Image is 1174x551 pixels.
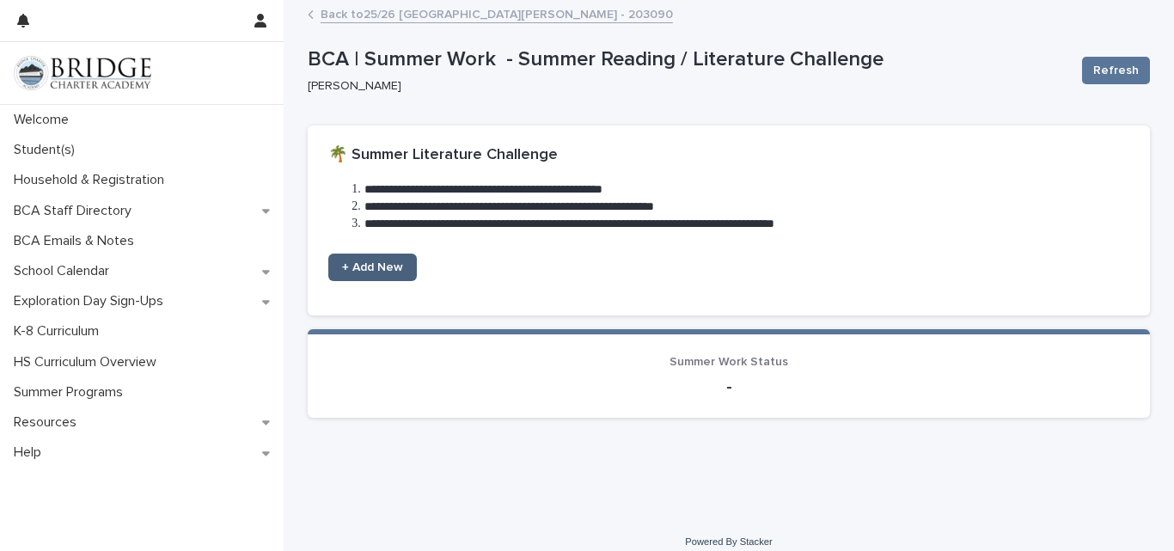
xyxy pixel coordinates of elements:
[321,3,673,23] a: Back to25/26 [GEOGRAPHIC_DATA][PERSON_NAME] - 203090
[14,56,151,90] img: V1C1m3IdTEidaUdm9Hs0
[7,203,145,219] p: BCA Staff Directory
[328,254,417,281] a: + Add New
[7,444,55,461] p: Help
[7,414,90,431] p: Resources
[7,263,123,279] p: School Calendar
[7,233,148,249] p: BCA Emails & Notes
[308,47,1068,72] p: BCA | Summer Work - Summer Reading / Literature Challenge
[328,377,1129,397] p: -
[7,142,89,158] p: Student(s)
[1093,62,1139,79] span: Refresh
[7,112,83,128] p: Welcome
[328,146,558,165] h2: 🌴 Summer Literature Challenge
[342,261,403,273] span: + Add New
[685,536,772,547] a: Powered By Stacker
[7,172,178,188] p: Household & Registration
[670,356,788,368] span: Summer Work Status
[308,79,1061,94] p: [PERSON_NAME]
[7,354,170,370] p: HS Curriculum Overview
[7,293,177,309] p: Exploration Day Sign-Ups
[1082,57,1150,84] button: Refresh
[7,384,137,401] p: Summer Programs
[7,323,113,340] p: K-8 Curriculum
